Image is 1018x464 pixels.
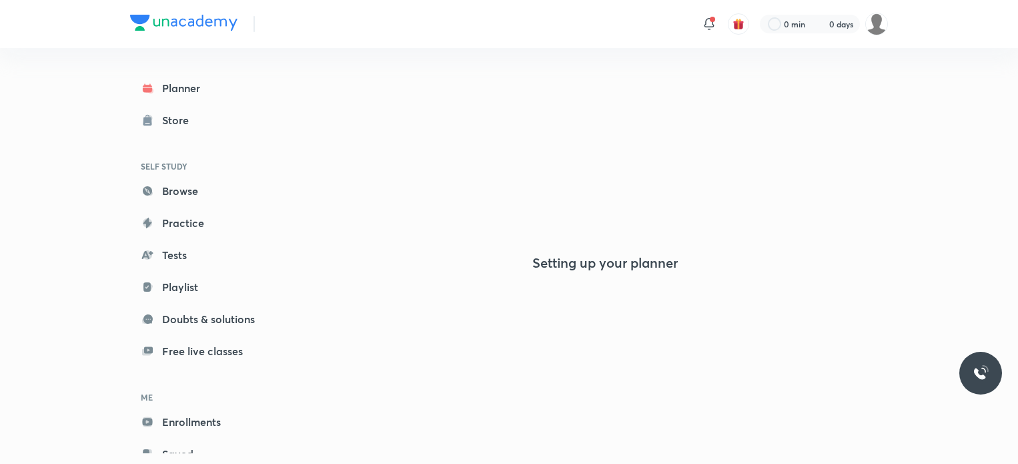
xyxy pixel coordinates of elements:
a: Tests [130,242,285,268]
h6: SELF STUDY [130,155,285,178]
a: Doubts & solutions [130,306,285,332]
button: avatar [728,13,749,35]
div: Store [162,112,197,128]
img: ttu [973,365,989,381]
img: surabhi [865,13,888,35]
img: avatar [732,18,744,30]
h6: ME [130,386,285,409]
a: Store [130,107,285,134]
a: Practice [130,210,285,236]
a: Free live classes [130,338,285,365]
a: Enrollments [130,409,285,435]
img: streak [813,17,827,31]
a: Company Logo [130,15,237,34]
a: Planner [130,75,285,101]
a: Playlist [130,274,285,300]
h4: Setting up your planner [532,255,678,271]
a: Browse [130,178,285,204]
img: Company Logo [130,15,237,31]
